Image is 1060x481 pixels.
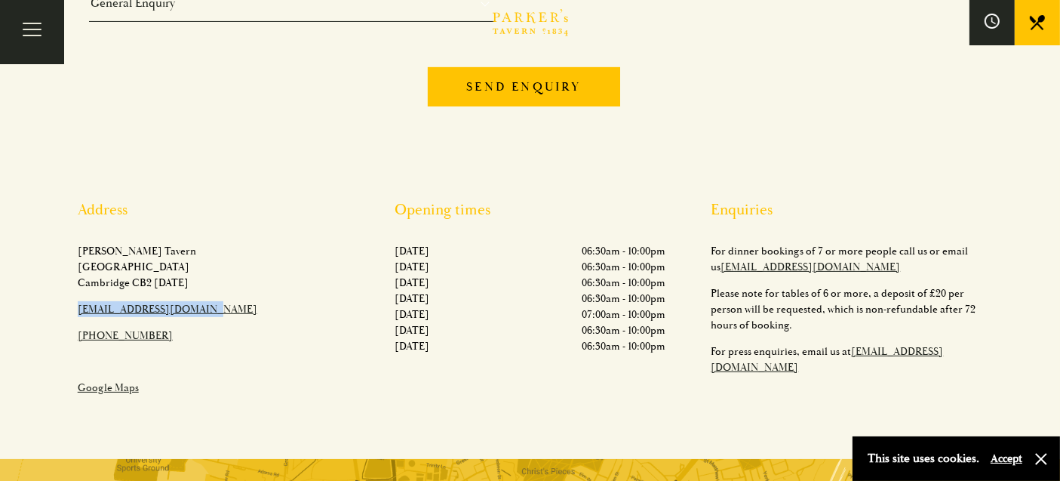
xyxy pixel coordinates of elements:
p: [DATE] [395,307,429,322]
p: 06:30am - 10:00pm [582,322,665,338]
h2: Address [78,201,349,219]
p: Please note for tables of 6 or more, a deposit of £20 per person will be requested, which is non-... [711,285,982,333]
button: Accept [991,452,1022,466]
a: [EMAIL_ADDRESS][DOMAIN_NAME] [78,303,257,316]
a: [EMAIL_ADDRESS][DOMAIN_NAME] [711,345,943,374]
p: [DATE] [395,322,429,338]
p: [DATE] [395,291,429,307]
a: [EMAIL_ADDRESS][DOMAIN_NAME] [720,261,900,273]
p: For dinner bookings of 7 or more people call us or email us [711,243,982,275]
p: 06:30am - 10:00pm [582,259,665,275]
h2: Opening times [395,201,666,219]
input: Send enquiry [428,67,619,106]
button: Close and accept [1034,452,1049,467]
p: [DATE] [395,338,429,354]
p: [DATE] [395,275,429,291]
p: [PERSON_NAME] Tavern [GEOGRAPHIC_DATA] Cambridge CB2 [DATE]​ [78,243,349,291]
p: 06:30am - 10:00pm [582,275,665,291]
p: This site uses cookies. [868,448,979,470]
p: [DATE] [395,259,429,275]
p: 06:30am - 10:00pm [582,243,665,259]
p: For press enquiries, email us at [711,344,982,375]
a: [PHONE_NUMBER] [78,329,173,342]
h2: Enquiries [711,201,982,219]
p: 06:30am - 10:00pm [582,338,665,354]
p: 06:30am - 10:00pm [582,291,665,307]
p: 07:00am - 10:00pm [582,307,665,322]
p: [DATE] [395,243,429,259]
a: Google Maps [78,381,139,394]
